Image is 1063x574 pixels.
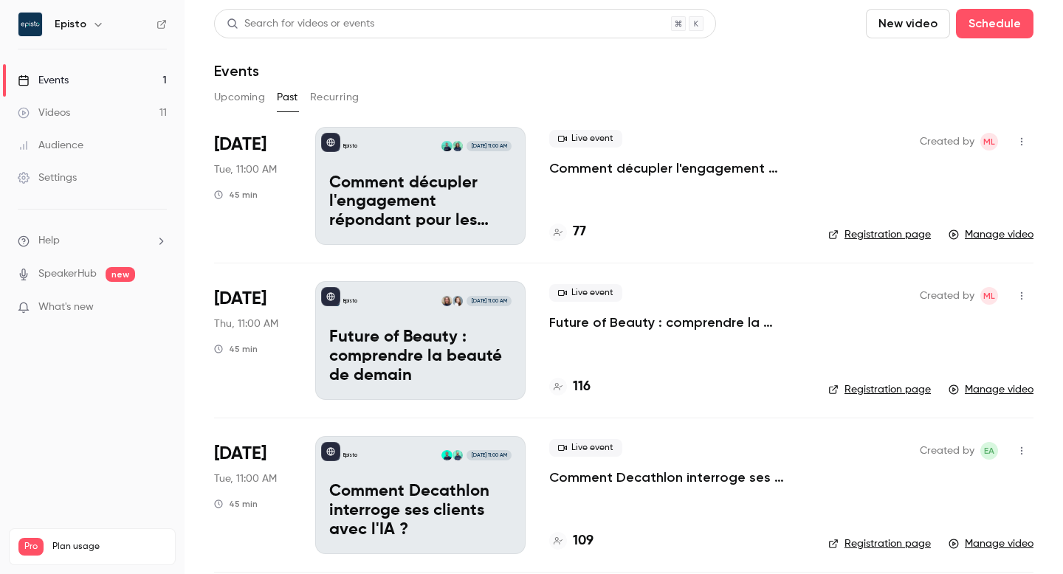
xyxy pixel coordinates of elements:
[18,170,77,185] div: Settings
[573,222,586,242] h4: 77
[214,281,292,399] div: May 22 Thu, 11:00 AM (Europe/Paris)
[149,301,167,314] iframe: Noticeable Trigger
[214,189,258,201] div: 45 min
[18,13,42,36] img: Episto
[18,106,70,120] div: Videos
[549,439,622,457] span: Live event
[828,536,931,551] a: Registration page
[18,73,69,88] div: Events
[920,287,974,305] span: Created by
[214,442,266,466] span: [DATE]
[329,328,512,385] p: Future of Beauty : comprendre la beauté de demain
[38,300,94,315] span: What's new
[828,382,931,397] a: Registration page
[329,174,512,231] p: Comment décupler l'engagement répondant pour les études banques & assurances
[866,9,950,38] button: New video
[549,531,594,551] a: 109
[55,17,86,32] h6: Episto
[453,296,463,306] img: Chloé Arjona
[453,141,463,151] img: Axelle Baude
[277,86,298,109] button: Past
[214,127,292,245] div: Jun 24 Tue, 11:00 AM (Europe/Paris)
[214,162,277,177] span: Tue, 11:00 AM
[214,436,292,554] div: May 13 Tue, 11:00 AM (Europe/Paris)
[227,16,374,32] div: Search for videos or events
[467,450,511,460] span: [DATE] 11:00 AM
[214,86,265,109] button: Upcoming
[983,133,995,151] span: ML
[441,296,452,306] img: Léa Gangloff
[573,377,591,397] h4: 116
[315,436,526,554] a: Comment Decathlon interroge ses clients avec l'IA ?EpistoJérémy LefebvreRémi Delhoume[DATE] 11:00...
[214,471,277,486] span: Tue, 11:00 AM
[467,296,511,306] span: [DATE] 11:00 AM
[549,377,591,397] a: 116
[983,287,995,305] span: ML
[214,287,266,311] span: [DATE]
[549,130,622,148] span: Live event
[214,62,259,80] h1: Events
[329,483,512,539] p: Comment Decathlon interroge ses clients avec l'IA ?
[920,133,974,151] span: Created by
[949,536,1033,551] a: Manage video
[980,287,998,305] span: Martin Lallemand
[315,281,526,399] a: Future of Beauty : comprendre la beauté de demainEpistoChloé ArjonaLéa Gangloff[DATE] 11:00 AMFut...
[984,442,994,460] span: EA
[106,267,135,282] span: new
[828,227,931,242] a: Registration page
[214,343,258,355] div: 45 min
[214,498,258,510] div: 45 min
[549,222,586,242] a: 77
[441,450,452,460] img: Rémi Delhoume
[38,266,97,282] a: SpeakerHub
[52,541,166,553] span: Plan usage
[18,138,83,153] div: Audience
[573,531,594,551] h4: 109
[949,382,1033,397] a: Manage video
[38,233,60,249] span: Help
[549,314,805,331] a: Future of Beauty : comprendre la beauté de demain
[214,317,278,331] span: Thu, 11:00 AM
[18,233,167,249] li: help-dropdown-opener
[920,442,974,460] span: Created by
[18,538,44,556] span: Pro
[343,142,357,150] p: Episto
[343,297,357,305] p: Episto
[310,86,360,109] button: Recurring
[980,133,998,151] span: Martin Lallemand
[949,227,1033,242] a: Manage video
[980,442,998,460] span: Eléa ARDIN
[441,141,452,151] img: Rémi Delhoume
[214,133,266,156] span: [DATE]
[549,468,805,486] a: Comment Decathlon interroge ses clients avec l'IA ?
[549,159,805,177] a: Comment décupler l'engagement répondant pour les études banques & assurances
[343,452,357,459] p: Episto
[549,284,622,302] span: Live event
[956,9,1033,38] button: Schedule
[467,141,511,151] span: [DATE] 11:00 AM
[453,450,463,460] img: Jérémy Lefebvre
[315,127,526,245] a: Comment décupler l'engagement répondant pour les études banques & assurancesEpistoAxelle BaudeRém...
